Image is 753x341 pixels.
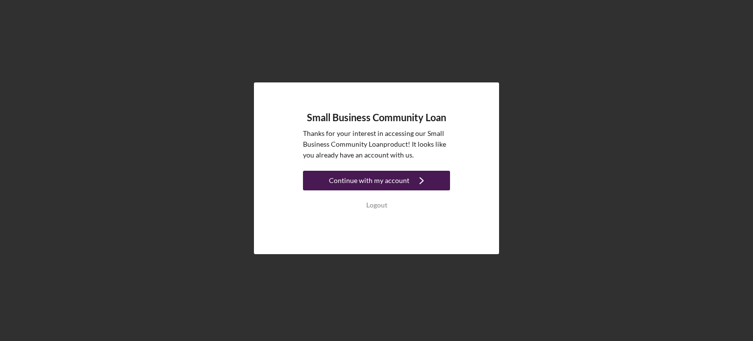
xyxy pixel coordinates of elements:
[303,128,450,161] p: Thanks for your interest in accessing our Small Business Community Loan product! It looks like yo...
[329,171,409,190] div: Continue with my account
[366,195,387,215] div: Logout
[303,171,450,193] a: Continue with my account
[303,171,450,190] button: Continue with my account
[303,195,450,215] button: Logout
[307,112,446,123] h4: Small Business Community Loan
